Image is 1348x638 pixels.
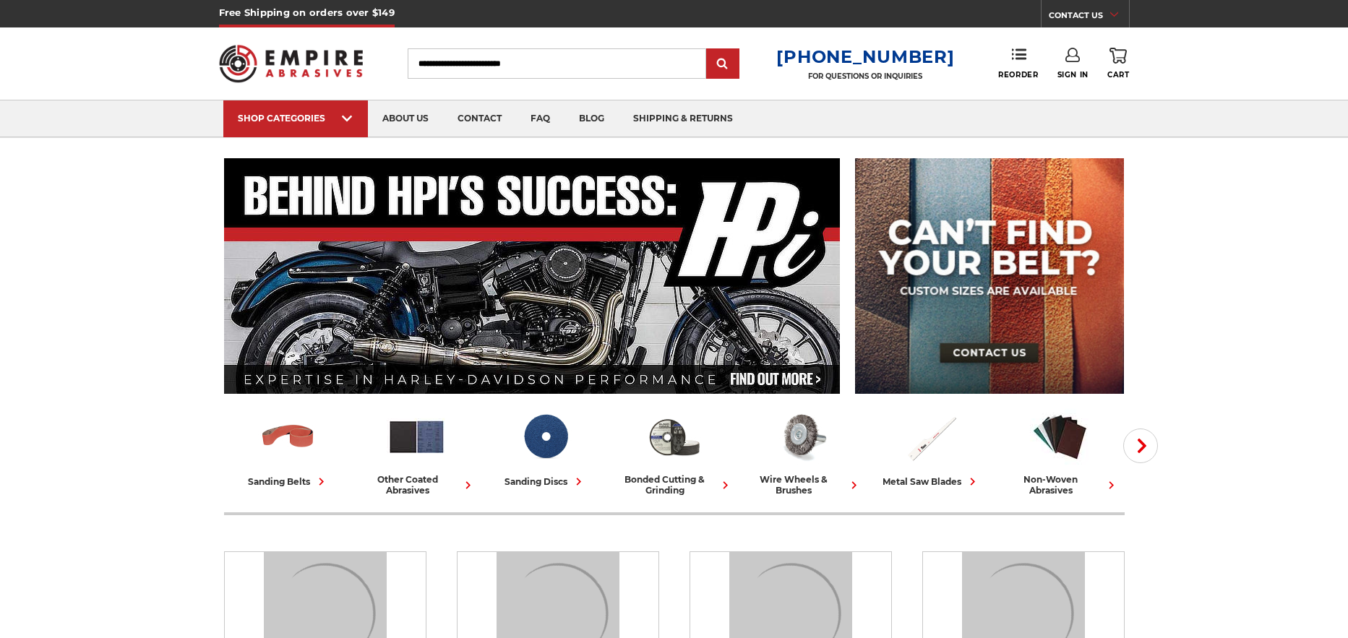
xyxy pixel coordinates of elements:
[883,474,980,489] div: metal saw blades
[855,158,1124,394] img: promo banner for custom belts.
[515,407,575,467] img: Sanding Discs
[258,407,318,467] img: Sanding Belts
[619,100,747,137] a: shipping & returns
[744,407,862,496] a: wire wheels & brushes
[505,474,586,489] div: sanding discs
[1107,48,1129,79] a: Cart
[359,474,476,496] div: other coated abrasives
[359,407,476,496] a: other coated abrasives
[1123,428,1158,463] button: Next
[1107,70,1129,79] span: Cart
[368,100,443,137] a: about us
[443,100,516,137] a: contact
[238,113,353,124] div: SHOP CATEGORIES
[516,100,564,137] a: faq
[998,48,1038,79] a: Reorder
[773,407,833,467] img: Wire Wheels & Brushes
[1002,474,1119,496] div: non-woven abrasives
[744,474,862,496] div: wire wheels & brushes
[644,407,704,467] img: Bonded Cutting & Grinding
[776,72,954,81] p: FOR QUESTIONS OR INQUIRIES
[564,100,619,137] a: blog
[901,407,961,467] img: Metal Saw Blades
[487,407,604,489] a: sanding discs
[708,50,737,79] input: Submit
[219,35,364,92] img: Empire Abrasives
[1030,407,1090,467] img: Non-woven Abrasives
[616,474,733,496] div: bonded cutting & grinding
[1002,407,1119,496] a: non-woven abrasives
[248,474,329,489] div: sanding belts
[776,46,954,67] a: [PHONE_NUMBER]
[230,407,347,489] a: sanding belts
[1049,7,1129,27] a: CONTACT US
[387,407,447,467] img: Other Coated Abrasives
[998,70,1038,79] span: Reorder
[1057,70,1089,79] span: Sign In
[873,407,990,489] a: metal saw blades
[224,158,841,394] img: Banner for an interview featuring Horsepower Inc who makes Harley performance upgrades featured o...
[616,407,733,496] a: bonded cutting & grinding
